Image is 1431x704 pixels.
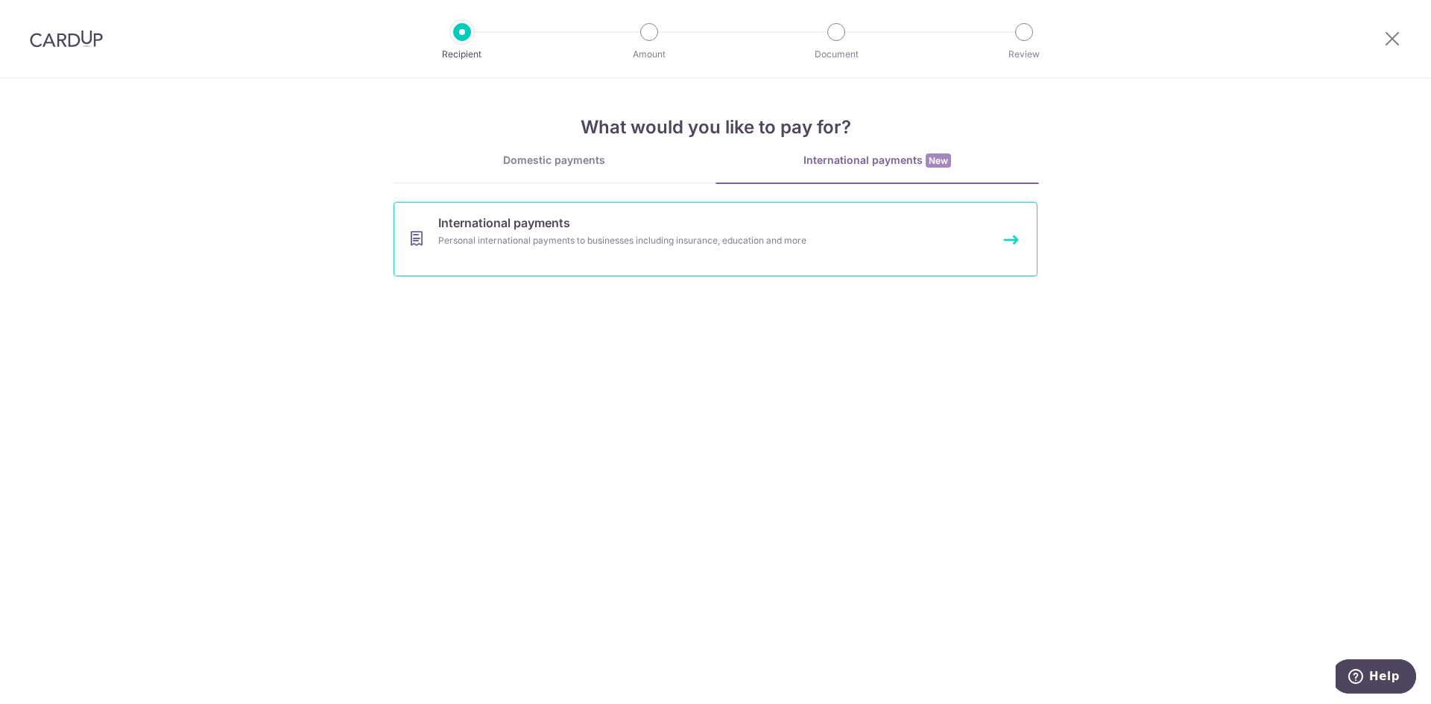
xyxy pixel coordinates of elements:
[926,153,951,168] span: New
[392,114,1039,141] h4: What would you like to pay for?
[594,47,704,62] p: Amount
[438,214,570,232] span: International payments
[30,30,103,48] img: CardUp
[392,153,715,168] div: Domestic payments
[715,153,1039,168] div: International payments
[1336,659,1416,697] iframe: Opens a widget where you can find more information
[438,233,953,248] div: Personal international payments to businesses including insurance, education and more
[394,202,1037,276] a: International paymentsPersonal international payments to businesses including insurance, educatio...
[34,10,64,24] span: Help
[969,47,1079,62] p: Review
[407,47,517,62] p: Recipient
[781,47,891,62] p: Document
